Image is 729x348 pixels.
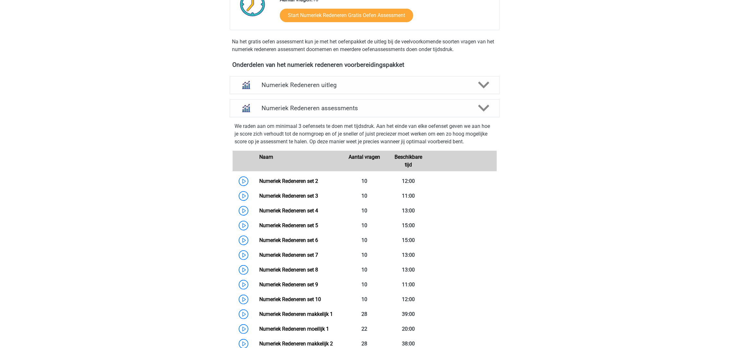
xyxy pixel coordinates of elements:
[280,9,413,22] a: Start Numeriek Redeneren Gratis Oefen Assessment
[259,252,318,258] a: Numeriek Redeneren set 7
[259,193,318,199] a: Numeriek Redeneren set 3
[259,208,318,214] a: Numeriek Redeneren set 4
[230,38,500,53] div: Na het gratis oefen assessment kun je met het oefenpakket de uitleg bij de veelvoorkomende soorte...
[254,153,342,169] div: Naam
[227,99,502,117] a: assessments Numeriek Redeneren assessments
[227,76,502,94] a: uitleg Numeriek Redeneren uitleg
[342,153,387,169] div: Aantal vragen
[259,178,318,184] a: Numeriek Redeneren set 2
[262,104,468,112] h4: Numeriek Redeneren assessments
[259,267,318,273] a: Numeriek Redeneren set 8
[259,281,318,288] a: Numeriek Redeneren set 9
[259,326,329,332] a: Numeriek Redeneren moeilijk 1
[238,100,254,116] img: numeriek redeneren assessments
[235,122,494,146] p: We raden aan om minimaal 3 oefensets te doen met tijdsdruk. Aan het einde van elke oefenset geven...
[259,237,318,243] a: Numeriek Redeneren set 6
[259,222,318,228] a: Numeriek Redeneren set 5
[259,341,333,347] a: Numeriek Redeneren makkelijk 2
[262,81,468,89] h4: Numeriek Redeneren uitleg
[387,153,431,169] div: Beschikbare tijd
[259,311,333,317] a: Numeriek Redeneren makkelijk 1
[233,61,497,68] h4: Onderdelen van het numeriek redeneren voorbereidingspakket
[238,77,254,93] img: numeriek redeneren uitleg
[259,296,321,302] a: Numeriek Redeneren set 10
